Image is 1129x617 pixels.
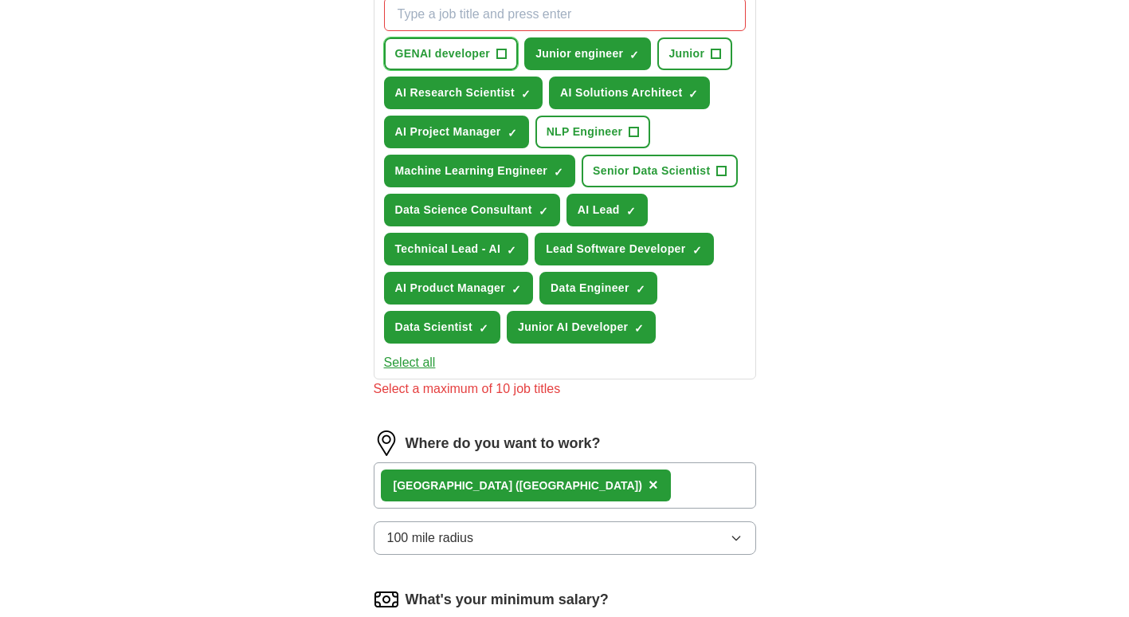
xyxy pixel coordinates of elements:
img: salary.png [374,587,399,612]
button: Machine Learning Engineer✓ [384,155,576,187]
label: Where do you want to work? [406,433,601,454]
span: ✓ [508,127,517,140]
span: 100 mile radius [387,529,474,548]
span: NLP Engineer [547,124,623,140]
button: Junior [657,37,732,70]
button: Select all [384,353,436,372]
button: AI Research Scientist✓ [384,77,543,109]
span: ✓ [479,322,488,335]
span: ✓ [692,244,702,257]
button: Data Engineer✓ [539,272,657,305]
span: Technical Lead - AI [395,241,501,257]
span: Data Science Consultant [395,202,532,218]
button: AI Lead✓ [566,194,648,226]
span: ([GEOGRAPHIC_DATA]) [515,479,642,492]
strong: [GEOGRAPHIC_DATA] [394,479,513,492]
button: GENAI developer [384,37,519,70]
span: AI Lead [578,202,620,218]
button: Junior AI Developer✓ [507,311,656,344]
button: 100 mile radius [374,521,756,555]
span: ✓ [521,88,531,100]
span: Senior Data Scientist [593,163,710,179]
button: AI Product Manager✓ [384,272,534,305]
div: Select a maximum of 10 job titles [374,379,756,399]
span: ✓ [626,205,636,218]
button: Data Scientist✓ [384,311,501,344]
span: Data Engineer [551,280,629,297]
span: ✓ [512,283,521,296]
img: location.png [374,430,399,456]
button: Data Science Consultant✓ [384,194,560,226]
button: Senior Data Scientist [582,155,738,187]
span: ✓ [554,166,563,179]
span: ✓ [507,244,516,257]
span: Data Scientist [395,319,473,336]
span: AI Research Scientist [395,84,515,101]
span: ✓ [539,205,548,218]
span: ✓ [629,49,639,61]
span: AI Project Manager [395,124,501,140]
span: Junior AI Developer [518,319,628,336]
span: ✓ [636,283,645,296]
button: AI Solutions Architect✓ [549,77,710,109]
span: Machine Learning Engineer [395,163,548,179]
span: Junior engineer [535,45,623,62]
label: What's your minimum salary? [406,589,609,611]
button: Technical Lead - AI✓ [384,233,529,265]
span: Lead Software Developer [546,241,685,257]
button: Junior engineer✓ [524,37,651,70]
span: ✓ [688,88,698,100]
button: × [649,474,658,497]
span: Junior [668,45,704,62]
span: ✓ [634,322,644,335]
button: NLP Engineer [535,116,651,148]
span: × [649,476,658,493]
span: AI Product Manager [395,280,506,297]
button: Lead Software Developer✓ [535,233,713,265]
span: AI Solutions Architect [560,84,682,101]
button: AI Project Manager✓ [384,116,529,148]
span: GENAI developer [395,45,491,62]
